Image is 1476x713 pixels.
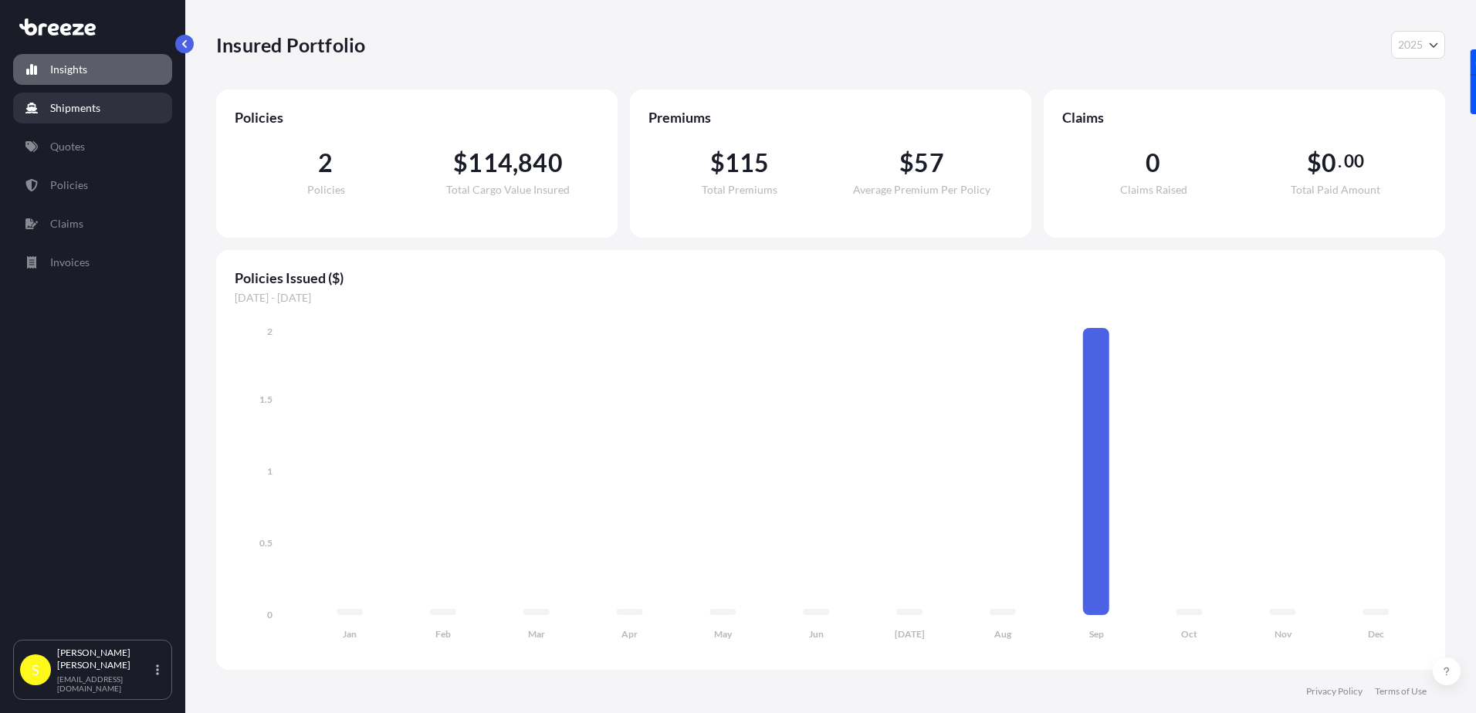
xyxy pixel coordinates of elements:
span: $ [710,150,725,175]
p: Shipments [50,100,100,116]
a: Terms of Use [1375,685,1427,698]
span: Premiums [648,108,1013,127]
span: , [513,150,518,175]
a: Claims [13,208,172,239]
a: Quotes [13,131,172,162]
tspan: Aug [994,628,1012,640]
span: Claims [1062,108,1427,127]
span: 0 [1322,150,1336,175]
span: 2 [318,150,333,175]
button: Year Selector [1391,31,1445,59]
span: 115 [725,150,770,175]
tspan: Apr [621,628,638,640]
tspan: Jun [809,628,824,640]
tspan: Dec [1368,628,1384,640]
span: Total Paid Amount [1291,184,1380,195]
a: Invoices [13,247,172,278]
span: $ [899,150,914,175]
a: Insights [13,54,172,85]
tspan: 2 [267,326,273,337]
span: Total Premiums [702,184,777,195]
p: Claims [50,216,83,231]
span: Policies Issued ($) [235,269,1427,287]
span: Total Cargo Value Insured [446,184,570,195]
tspan: 1.5 [259,394,273,405]
span: Claims Raised [1120,184,1187,195]
a: Shipments [13,93,172,123]
p: [EMAIL_ADDRESS][DOMAIN_NAME] [57,674,153,693]
tspan: 0.5 [259,537,273,549]
p: Insured Portfolio [216,32,365,57]
span: [DATE] - [DATE] [235,290,1427,306]
tspan: Sep [1089,628,1104,640]
span: Average Premium Per Policy [853,184,990,195]
p: Policies [50,177,88,193]
tspan: May [714,628,733,640]
span: 114 [468,150,513,175]
span: 57 [914,150,943,175]
span: $ [1307,150,1322,175]
p: Insights [50,62,87,77]
tspan: [DATE] [895,628,925,640]
p: Invoices [50,255,90,270]
p: [PERSON_NAME] [PERSON_NAME] [57,647,153,671]
tspan: Jan [343,628,357,640]
span: 840 [518,150,563,175]
a: Policies [13,170,172,201]
span: $ [453,150,468,175]
a: Privacy Policy [1306,685,1363,698]
span: 00 [1344,155,1364,167]
tspan: Mar [528,628,545,640]
tspan: 0 [267,609,273,620]
span: 0 [1146,150,1160,175]
tspan: 1 [267,465,273,477]
span: . [1338,155,1342,167]
span: Policies [235,108,599,127]
span: 2025 [1398,37,1423,52]
tspan: Feb [435,628,451,640]
p: Quotes [50,139,85,154]
span: S [32,662,39,678]
tspan: Nov [1275,628,1292,640]
span: Policies [307,184,345,195]
tspan: Oct [1181,628,1197,640]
